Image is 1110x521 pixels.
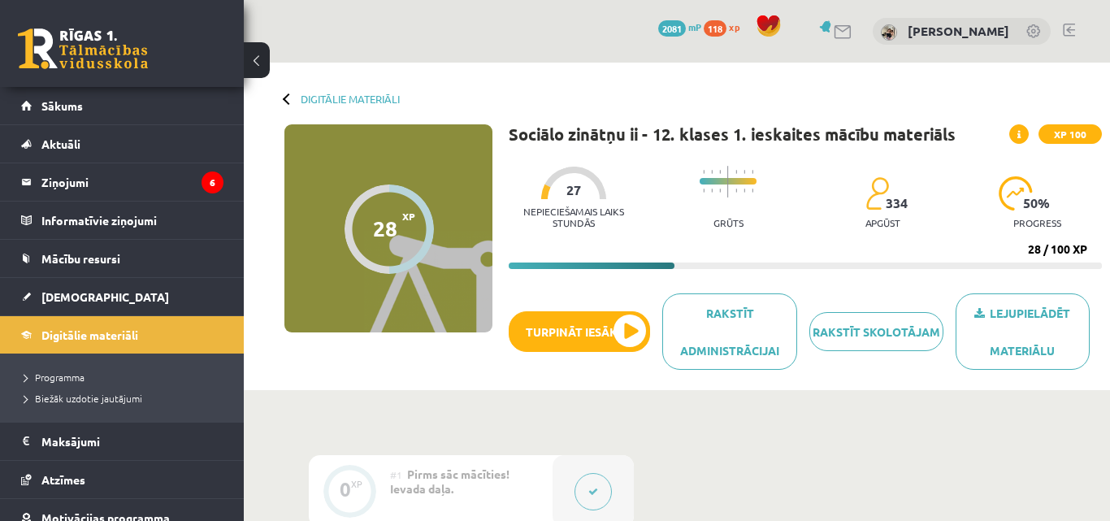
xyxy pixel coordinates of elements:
img: icon-short-line-57e1e144782c952c97e751825c79c345078a6d821885a25fce030b3d8c18986b.svg [719,170,721,174]
span: [DEMOGRAPHIC_DATA] [41,289,169,304]
a: Informatīvie ziņojumi [21,202,223,239]
span: 118 [704,20,726,37]
img: Šarlote Jete Ivanovska [881,24,897,41]
div: XP [351,480,362,488]
img: icon-long-line-d9ea69661e0d244f92f715978eff75569469978d946b2353a9bb055b3ed8787d.svg [727,166,729,198]
div: 28 [373,216,397,241]
span: Biežāk uzdotie jautājumi [24,392,142,405]
p: Grūts [713,217,744,228]
span: XP [402,211,415,222]
a: Mācību resursi [21,240,223,277]
span: XP 100 [1038,124,1102,144]
p: apgūst [865,217,900,228]
span: Mācību resursi [41,251,120,266]
span: Sākums [41,98,83,113]
img: icon-short-line-57e1e144782c952c97e751825c79c345078a6d821885a25fce030b3d8c18986b.svg [703,189,705,193]
span: xp [729,20,739,33]
a: Digitālie materiāli [301,93,400,105]
a: [DEMOGRAPHIC_DATA] [21,278,223,315]
a: Atzīmes [21,461,223,498]
img: icon-short-line-57e1e144782c952c97e751825c79c345078a6d821885a25fce030b3d8c18986b.svg [744,189,745,193]
img: icon-short-line-57e1e144782c952c97e751825c79c345078a6d821885a25fce030b3d8c18986b.svg [711,189,713,193]
a: 118 xp [704,20,748,33]
span: Pirms sāc mācīties! Ievada daļa. [390,467,509,496]
a: Digitālie materiāli [21,316,223,354]
img: icon-progress-161ccf0a02000e728c5f80fcf4c31c7af3da0e1684b2b1d7c360e028c24a22f1.svg [999,176,1034,211]
a: Sākums [21,87,223,124]
img: icon-short-line-57e1e144782c952c97e751825c79c345078a6d821885a25fce030b3d8c18986b.svg [735,170,737,174]
span: 27 [566,183,581,198]
span: 334 [886,196,908,211]
span: 2081 [658,20,686,37]
a: Aktuāli [21,125,223,163]
legend: Informatīvie ziņojumi [41,202,223,239]
a: Rakstīt skolotājam [809,312,943,351]
span: Digitālie materiāli [41,328,138,342]
h1: Sociālo zinātņu ii - 12. klases 1. ieskaites mācību materiāls [509,124,956,144]
img: icon-short-line-57e1e144782c952c97e751825c79c345078a6d821885a25fce030b3d8c18986b.svg [711,170,713,174]
a: Rakstīt administrācijai [662,293,796,370]
a: [PERSON_NAME] [908,23,1009,39]
i: 6 [202,171,223,193]
img: icon-short-line-57e1e144782c952c97e751825c79c345078a6d821885a25fce030b3d8c18986b.svg [719,189,721,193]
img: icon-short-line-57e1e144782c952c97e751825c79c345078a6d821885a25fce030b3d8c18986b.svg [752,189,753,193]
span: 50 % [1023,196,1051,211]
a: Programma [24,370,228,384]
span: Atzīmes [41,472,85,487]
img: icon-short-line-57e1e144782c952c97e751825c79c345078a6d821885a25fce030b3d8c18986b.svg [744,170,745,174]
img: icon-short-line-57e1e144782c952c97e751825c79c345078a6d821885a25fce030b3d8c18986b.svg [735,189,737,193]
a: Ziņojumi6 [21,163,223,201]
img: students-c634bb4e5e11cddfef0936a35e636f08e4e9abd3cc4e673bd6f9a4125e45ecb1.svg [865,176,889,211]
a: Rīgas 1. Tālmācības vidusskola [18,28,148,69]
span: Aktuāli [41,137,80,151]
span: Programma [24,371,85,384]
p: Nepieciešamais laiks stundās [509,206,639,228]
a: 2081 mP [658,20,701,33]
p: progress [1013,217,1061,228]
a: Maksājumi [21,423,223,460]
a: Lejupielādēt materiālu [956,293,1090,370]
span: #1 [390,468,402,481]
a: Biežāk uzdotie jautājumi [24,391,228,406]
button: Turpināt iesākto [509,311,650,352]
legend: Ziņojumi [41,163,223,201]
img: icon-short-line-57e1e144782c952c97e751825c79c345078a6d821885a25fce030b3d8c18986b.svg [752,170,753,174]
div: 0 [340,482,351,497]
img: icon-short-line-57e1e144782c952c97e751825c79c345078a6d821885a25fce030b3d8c18986b.svg [703,170,705,174]
legend: Maksājumi [41,423,223,460]
span: mP [688,20,701,33]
